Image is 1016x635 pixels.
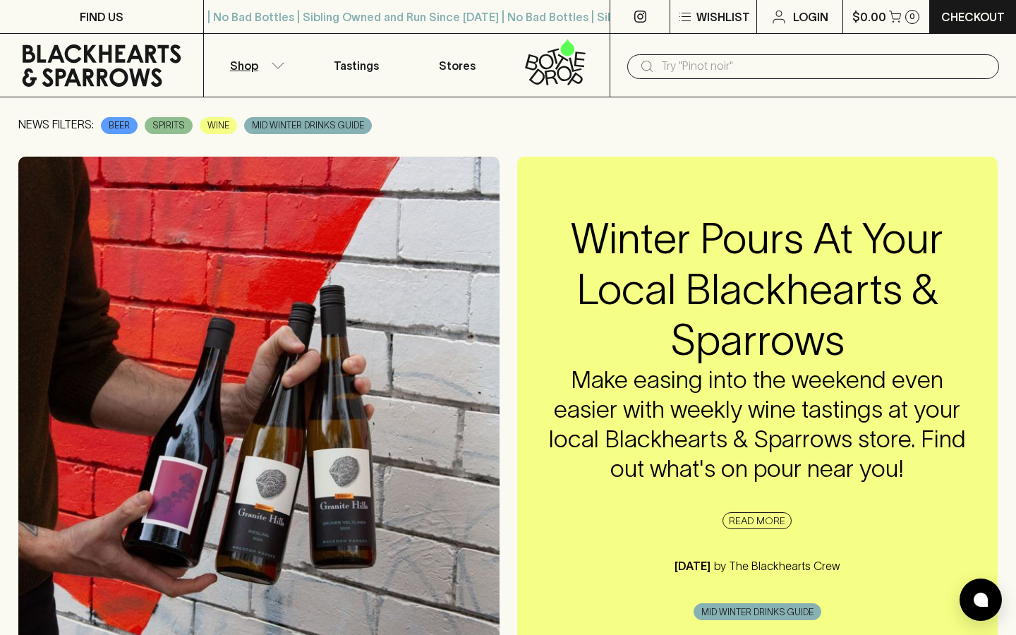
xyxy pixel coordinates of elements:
[694,605,821,619] span: MID WINTER DRINKS GUIDE
[306,34,407,97] a: Tastings
[200,119,236,133] span: WINE
[793,8,828,25] p: Login
[18,116,94,135] p: NEWS FILTERS:
[145,119,192,133] span: SPIRITS
[941,8,1005,25] p: Checkout
[245,119,371,133] span: MID WINTER DRINKS GUIDE
[852,8,886,25] p: $0.00
[675,560,710,572] p: [DATE]
[661,55,988,78] input: Try "Pinot noir"
[334,57,379,74] p: Tastings
[545,213,970,365] h2: Winter Pours At Your Local Blackhearts & Sparrows
[974,593,988,607] img: bubble-icon
[80,8,123,25] p: FIND US
[545,365,970,484] h4: Make easing into the weekend even easier with weekly wine tastings at your local Blackhearts & Sp...
[102,119,137,133] span: BEER
[407,34,509,97] a: Stores
[696,8,750,25] p: Wishlist
[230,57,258,74] p: Shop
[909,13,915,20] p: 0
[439,57,476,74] p: Stores
[722,512,792,529] a: READ MORE
[204,34,306,97] button: Shop
[710,560,840,572] p: by The Blackhearts Crew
